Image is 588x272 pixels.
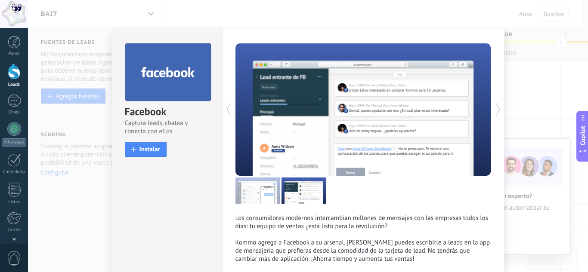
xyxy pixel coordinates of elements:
[14,22,21,29] img: website_grey.svg
[2,51,27,57] div: Panel
[45,51,66,56] div: Dominio
[282,177,326,204] img: kommo_facebook_tour_2_es.png
[101,51,137,56] div: Palabras clave
[125,119,210,135] span: Captura leads, chatea y conecta con ellos
[2,138,26,147] div: WhatsApp
[92,50,99,57] img: tab_keywords_by_traffic_grey.svg
[2,169,27,175] div: Calendario
[125,142,167,157] button: Instalar
[2,199,27,205] div: Listas
[24,14,42,21] div: v 4.0.25
[235,214,491,263] p: Los consumidores modernos intercambian millones de mensajes con las empresas todos los días: tu e...
[579,125,587,145] span: Copilot
[139,146,161,153] span: Instalar
[14,14,21,21] img: logo_orange.svg
[2,82,27,88] div: Leads
[125,105,210,119] div: Facebook
[2,227,27,233] div: Correo
[36,50,43,57] img: tab_domain_overview_orange.svg
[22,22,96,29] div: Dominio: [DOMAIN_NAME]
[2,110,27,115] div: Chats
[235,177,280,204] img: kommo_facebook_tour_1_es.png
